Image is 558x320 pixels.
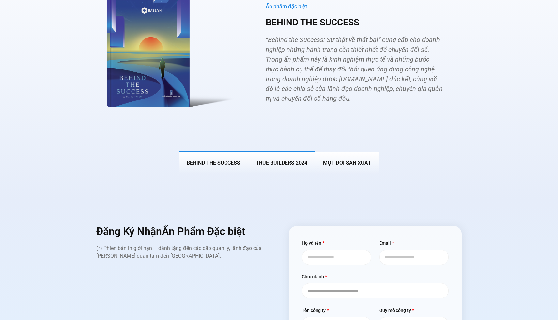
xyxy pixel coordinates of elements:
div: Ấn phẩm đặc biệt [266,3,443,10]
h3: BEHIND THE SUCCESS [266,17,443,28]
span: MỘT ĐỜI SẢN XUẤT [323,160,371,166]
span: Ấn Phẩm Đặc biệt [162,225,245,237]
label: Chức danh [302,273,327,283]
h2: Đăng Ký Nhận [96,226,269,236]
p: “Behind the Success: Sự thật về thất bại“ cung cấp cho doanh nghiệp những hành trang cần thiết nh... [266,35,443,103]
label: Tên công ty [302,306,329,317]
label: Quy mô công ty [379,306,414,317]
p: (*) Phiên bản in giới hạn – dành tặng đến các cấp quản lý, lãnh đạo của [PERSON_NAME] quan tâm đế... [96,244,269,260]
label: Họ và tên [302,239,324,250]
label: Email [379,239,394,250]
span: True Builders 2024 [256,160,307,166]
span: BEHIND THE SUCCESS [187,160,240,166]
